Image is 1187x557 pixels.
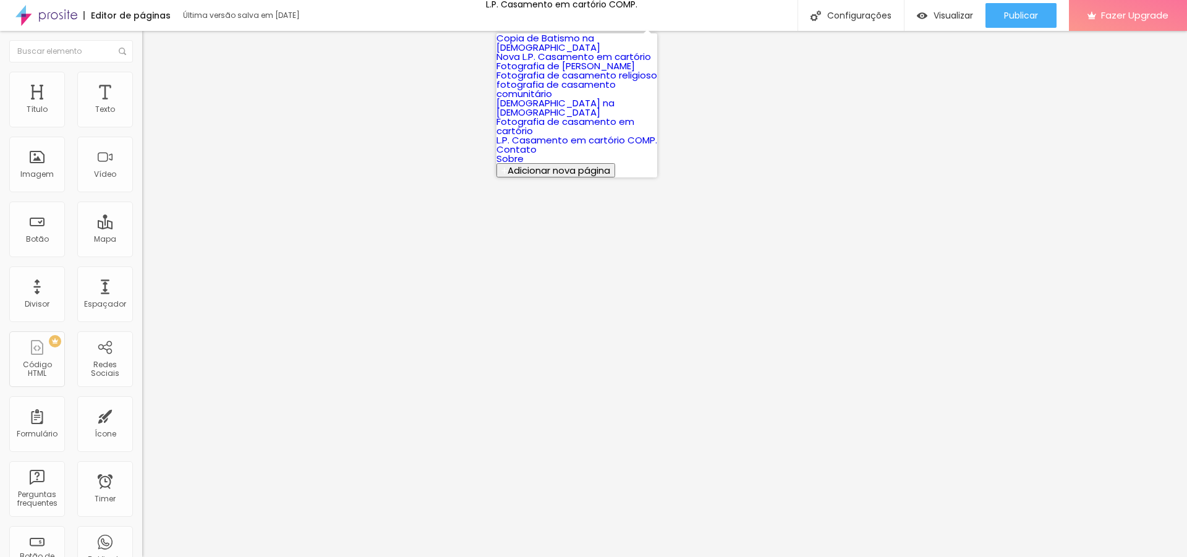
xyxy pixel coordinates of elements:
div: Ícone [95,430,116,438]
a: Contato [496,143,537,156]
a: Copia de Batismo na [DEMOGRAPHIC_DATA] [496,32,600,54]
div: Espaçador [84,300,126,308]
button: Adicionar nova página [496,163,615,177]
button: Publicar [985,3,1057,28]
a: L.P. Casamento em cartório COMP. [496,134,657,147]
a: Fotografia de casamento religioso [496,69,657,82]
div: Formulário [17,430,57,438]
div: Imagem [20,170,54,179]
div: Divisor [25,300,49,308]
div: Botão [26,235,49,244]
div: Código HTML [12,360,61,378]
div: Timer [95,495,116,503]
a: Fotografia de [PERSON_NAME] [496,59,635,72]
div: Mapa [94,235,116,244]
span: Adicionar nova página [508,164,610,177]
a: Sobre [496,152,524,165]
a: Fotografia de casamento em cartório [496,115,634,137]
div: Última versão salva em [DATE] [183,12,325,19]
div: Redes Sociais [80,360,129,378]
img: view-1.svg [917,11,927,21]
span: Visualizar [934,11,973,20]
span: Publicar [1004,11,1038,20]
img: Icone [810,11,821,21]
div: Texto [95,105,115,114]
div: Perguntas frequentes [12,490,61,508]
iframe: Editor [142,31,1187,557]
a: Nova L.P. Casamento em cartório [496,50,651,63]
img: Icone [119,48,126,55]
div: Editor de páginas [83,11,171,20]
a: [DEMOGRAPHIC_DATA] na [DEMOGRAPHIC_DATA] [496,96,615,119]
a: fotografia de casamento comunitário [496,78,616,100]
input: Buscar elemento [9,40,133,62]
span: Fazer Upgrade [1101,10,1168,20]
div: Vídeo [94,170,116,179]
div: Título [27,105,48,114]
button: Visualizar [904,3,985,28]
